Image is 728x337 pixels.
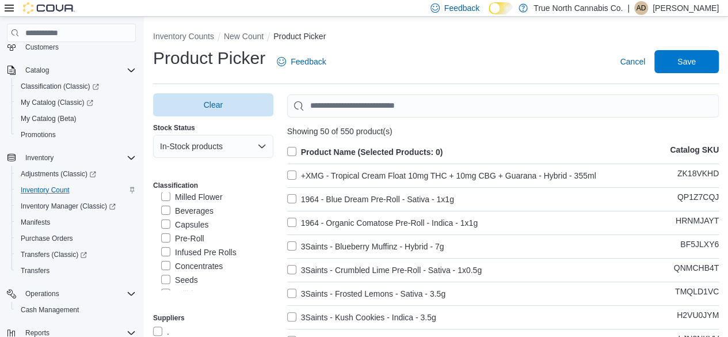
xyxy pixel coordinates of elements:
label: 3Saints - Frosted Lemons - Sativa - 3.5g [287,287,445,301]
input: Use aria labels when no actual label is in use [287,94,719,118]
button: Manifests [12,214,140,230]
button: Inventory [2,150,140,166]
button: Catalog [2,62,140,78]
span: Operations [21,287,136,301]
p: HRNMJAYT [676,216,719,230]
button: Purchase Orders [12,230,140,247]
p: [PERSON_NAME] [653,1,719,15]
span: My Catalog (Classic) [21,98,93,107]
button: Inventory [21,151,58,165]
a: Adjustments (Classic) [16,167,101,181]
button: My Catalog (Beta) [12,111,140,127]
span: Cash Management [16,303,136,317]
p: Catalog SKU [670,145,719,159]
button: Clear [153,93,273,116]
span: Transfers (Classic) [16,248,136,262]
span: AD [636,1,646,15]
a: Classification (Classic) [12,78,140,94]
p: QP1Z7CQJ [677,192,719,206]
a: Promotions [16,128,60,142]
span: Save [677,56,696,67]
button: Promotions [12,127,140,143]
button: Product Picker [273,32,326,41]
span: Inventory Manager (Classic) [21,202,116,211]
span: Inventory [25,153,54,162]
span: Catalog [21,63,136,77]
a: Manifests [16,215,55,229]
span: Transfers [21,266,49,275]
span: My Catalog (Beta) [16,112,136,126]
p: H2VU0JYM [677,311,719,324]
button: Customers [2,39,140,55]
span: Purchase Orders [21,234,73,243]
button: Transfers [12,263,140,279]
a: Cash Management [16,303,83,317]
span: Purchase Orders [16,232,136,245]
label: 3Saints - Kush Cookies - Indica - 3.5g [287,311,436,324]
input: Dark Mode [489,2,513,14]
span: Cash Management [21,305,79,315]
label: Seeds [161,273,198,287]
label: Capsules [161,218,208,232]
a: My Catalog (Classic) [12,94,140,111]
p: QNMCHB4T [673,263,719,277]
span: Customers [25,43,59,52]
a: Inventory Count [16,183,74,197]
span: Transfers [16,264,136,278]
span: Classification (Classic) [21,82,99,91]
button: Save [654,50,719,73]
label: Concentrates [161,259,223,273]
nav: An example of EuiBreadcrumbs [153,31,719,44]
label: Product Name (Selected Products: 0) [287,145,443,159]
label: Classification [153,181,198,190]
button: New Count [224,32,264,41]
button: Inventory Counts [153,32,214,41]
label: +XMG - Tropical Cream Float 10mg THC + 10mg CBG + Guarana - Hybrid - 355ml [287,169,596,183]
span: My Catalog (Classic) [16,96,136,109]
label: 1964 - Blue Dream Pre-Roll - Sativa - 1x1g [287,192,454,206]
button: Cash Management [12,302,140,318]
button: Inventory Count [12,182,140,198]
label: 3Saints - Blueberry Muffinz - Hybrid - 7g [287,240,444,253]
a: My Catalog (Beta) [16,112,81,126]
a: Transfers (Classic) [16,248,92,262]
span: Manifests [21,218,50,227]
span: Promotions [16,128,136,142]
span: Manifests [16,215,136,229]
button: Catalog [21,63,54,77]
label: Edibles [161,287,201,301]
span: Inventory Count [21,185,70,195]
a: Transfers [16,264,54,278]
label: Milled Flower [161,190,222,204]
span: Inventory [21,151,136,165]
span: Classification (Classic) [16,79,136,93]
span: My Catalog (Beta) [21,114,77,123]
p: | [627,1,630,15]
span: Clear [204,99,223,111]
span: Operations [25,289,59,298]
p: True North Cannabis Co. [533,1,623,15]
label: Suppliers [153,313,185,323]
span: Adjustments (Classic) [21,169,96,179]
span: Catalog [25,66,49,75]
span: Feedback [291,56,326,67]
button: Operations [2,286,140,302]
label: Beverages [161,204,214,218]
span: Inventory Manager (Classic) [16,199,136,213]
a: Transfers (Classic) [12,247,140,263]
button: Cancel [615,50,650,73]
label: Pre-Roll [161,232,204,245]
p: ZK18VKHD [677,169,719,183]
button: Operations [21,287,64,301]
button: In-Stock products [153,135,273,158]
label: Stock Status [153,123,195,132]
a: Inventory Manager (Classic) [16,199,120,213]
a: Adjustments (Classic) [12,166,140,182]
div: Showing 50 of 550 product(s) [287,127,719,136]
div: Alexander Davidd [634,1,648,15]
label: Infused Pre Rolls [161,245,237,259]
label: 1964 - Organic Comatose Pre-Roll - Indica - 1x1g [287,216,478,230]
a: Customers [21,40,63,54]
a: Purchase Orders [16,232,78,245]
